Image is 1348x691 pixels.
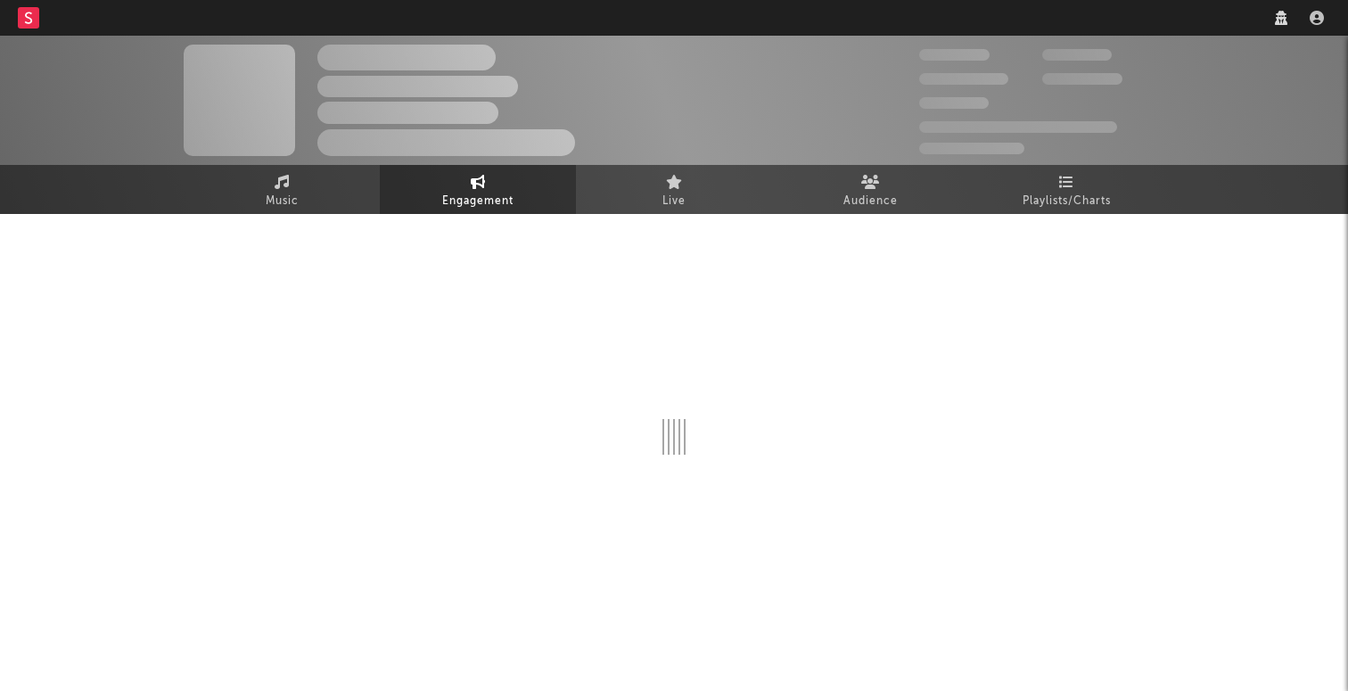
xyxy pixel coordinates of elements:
a: Engagement [380,165,576,214]
a: Live [576,165,772,214]
span: 50 000 000 [919,73,1008,85]
span: Live [662,191,686,212]
span: Playlists/Charts [1023,191,1111,212]
span: 100 000 [1042,49,1112,61]
span: 1 000 000 [1042,73,1122,85]
a: Audience [772,165,968,214]
span: 50 000 000 Monthly Listeners [919,121,1117,133]
span: 300 000 [919,49,990,61]
a: Playlists/Charts [968,165,1164,214]
span: Jump Score: 85.0 [919,143,1024,154]
span: Music [266,191,299,212]
a: Music [184,165,380,214]
span: Audience [843,191,898,212]
span: Engagement [442,191,514,212]
span: 100 000 [919,97,989,109]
